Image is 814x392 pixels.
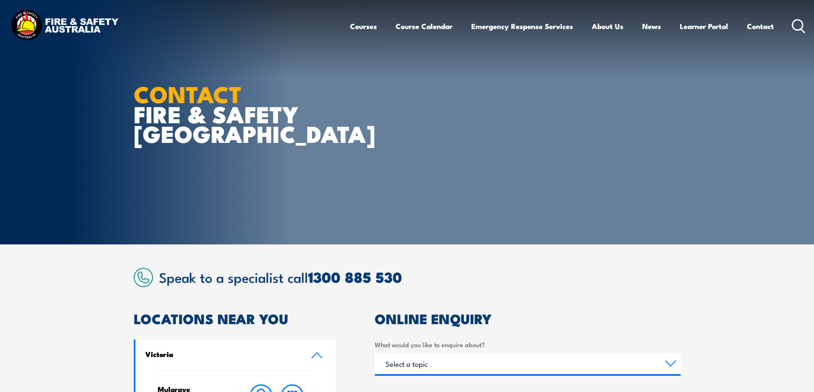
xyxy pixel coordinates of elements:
[135,340,336,371] a: Victoria
[396,15,453,38] a: Course Calendar
[350,15,377,38] a: Courses
[642,15,661,38] a: News
[471,15,573,38] a: Emergency Response Services
[308,265,402,288] a: 1300 885 530
[375,312,681,324] h2: ONLINE ENQUIRY
[680,15,728,38] a: Learner Portal
[134,75,242,111] strong: CONTACT
[145,349,298,359] h4: Victoria
[134,312,336,324] h2: LOCATIONS NEAR YOU
[159,269,681,285] h2: Speak to a specialist call
[134,84,345,143] h1: FIRE & SAFETY [GEOGRAPHIC_DATA]
[375,340,681,349] label: What would you like to enquire about?
[747,15,774,38] a: Contact
[592,15,623,38] a: About Us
